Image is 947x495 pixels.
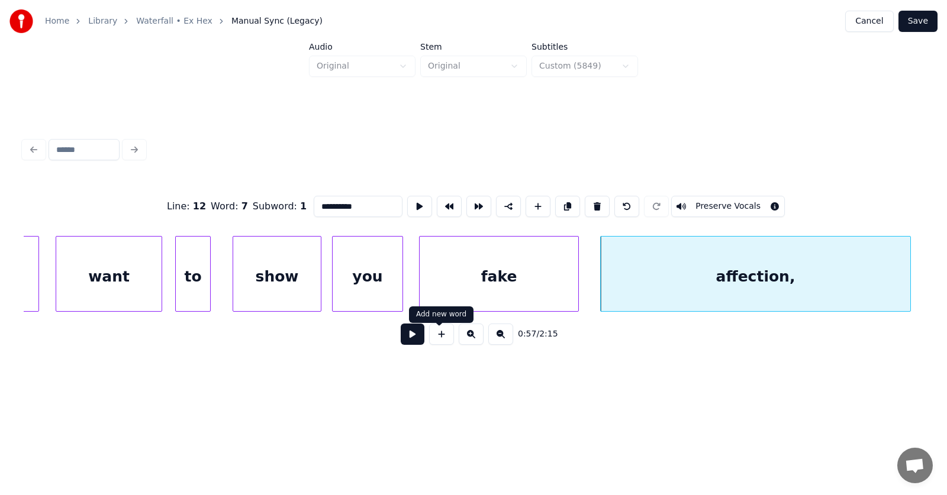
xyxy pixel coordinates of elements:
div: Line : [167,199,206,213]
a: Library [88,15,117,27]
div: Subword : [253,199,307,213]
button: Toggle [671,196,785,217]
span: Manual Sync (Legacy) [231,15,323,27]
a: Home [45,15,69,27]
div: Word : [211,199,248,213]
label: Audio [309,43,415,51]
span: 2:15 [539,328,558,340]
button: Cancel [845,11,893,32]
button: Save [898,11,938,32]
span: 7 [241,200,248,212]
a: Open chat [897,448,933,483]
div: Add new word [416,310,466,319]
div: / [518,328,546,340]
span: 12 [193,200,206,212]
span: 0:57 [518,328,536,340]
label: Subtitles [532,43,638,51]
label: Stem [420,43,527,51]
img: youka [9,9,33,33]
a: Waterfall • Ex Hex [136,15,212,27]
span: 1 [300,200,307,212]
nav: breadcrumb [45,15,323,27]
